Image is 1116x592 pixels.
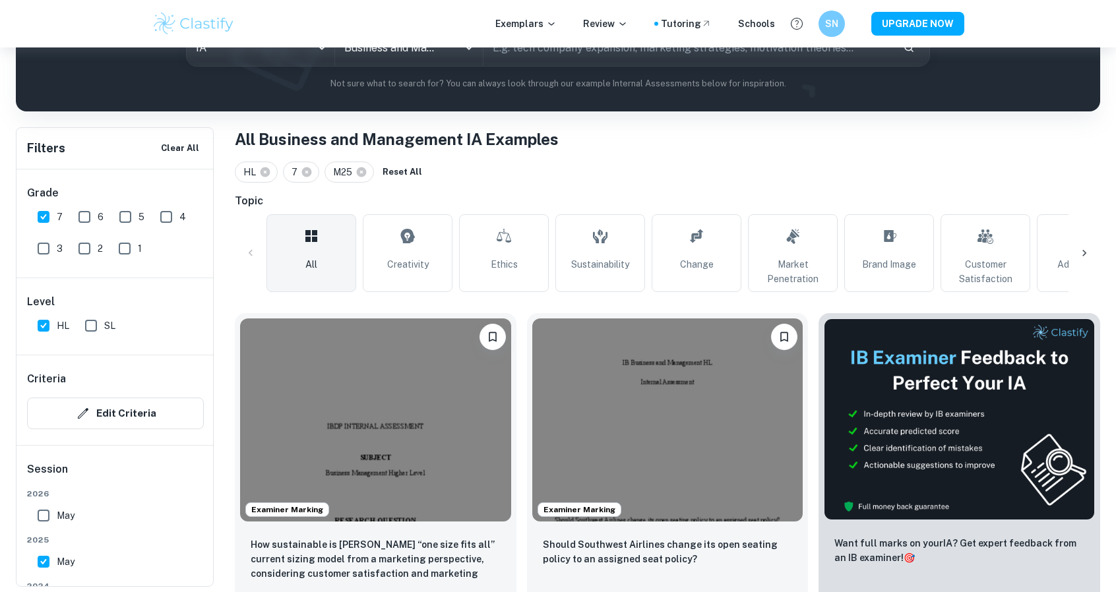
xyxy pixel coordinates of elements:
[57,241,63,256] span: 3
[532,318,803,521] img: Business and Management IA example thumbnail: Should Southwest Airlines change its ope
[27,534,204,546] span: 2025
[680,257,714,272] span: Change
[152,11,235,37] img: Clastify logo
[27,461,204,488] h6: Session
[235,193,1100,209] h6: Topic
[495,16,557,31] p: Exemplars
[104,318,115,333] span: SL
[27,580,204,592] span: 2024
[871,12,964,36] button: UPGRADE NOW
[1057,257,1106,272] span: Advertising
[824,318,1095,520] img: Thumbnail
[491,257,518,272] span: Ethics
[139,210,144,224] span: 5
[187,29,334,66] div: IA
[483,29,892,66] input: E.g. tech company expansion, marketing strategies, motivation theories...
[98,241,103,256] span: 2
[27,185,204,201] h6: Grade
[387,257,429,272] span: Creativity
[235,162,278,183] div: HL
[379,162,425,182] button: Reset All
[138,241,142,256] span: 1
[27,139,65,158] h6: Filters
[898,36,920,59] button: Search
[460,38,478,57] button: Open
[834,536,1084,565] p: Want full marks on your IA ? Get expert feedback from an IB examiner!
[292,165,303,179] span: 7
[771,324,797,350] button: Bookmark
[661,16,712,31] a: Tutoring
[786,13,808,35] button: Help and Feedback
[57,210,63,224] span: 7
[738,16,775,31] a: Schools
[583,16,628,31] p: Review
[538,504,621,516] span: Examiner Marking
[246,504,328,516] span: Examiner Marking
[862,257,916,272] span: Brand Image
[98,210,104,224] span: 6
[543,537,793,566] p: Should Southwest Airlines change its open seating policy to an assigned seat policy?
[480,324,506,350] button: Bookmark
[27,371,66,387] h6: Criteria
[27,398,204,429] button: Edit Criteria
[27,488,204,500] span: 2026
[57,318,69,333] span: HL
[333,165,358,179] span: M25
[235,127,1100,151] h1: All Business and Management IA Examples
[754,257,832,286] span: Market Penetration
[283,162,319,183] div: 7
[27,294,204,310] h6: Level
[243,165,262,179] span: HL
[946,257,1024,286] span: Customer Satisfaction
[824,16,840,31] h6: SN
[305,257,317,272] span: All
[325,162,374,183] div: M25
[26,77,1090,90] p: Not sure what to search for? You can always look through our example Internal Assessments below f...
[57,508,75,523] span: May
[904,552,915,563] span: 🎯
[251,537,501,582] p: How sustainable is Brandy Melville’s “one size fits all” current sizing model from a marketing pe...
[179,210,186,224] span: 4
[819,11,845,37] button: SN
[57,554,75,569] span: May
[158,138,202,158] button: Clear All
[571,257,629,272] span: Sustainability
[240,318,511,521] img: Business and Management IA example thumbnail: How sustainable is Brandy Melville’s “on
